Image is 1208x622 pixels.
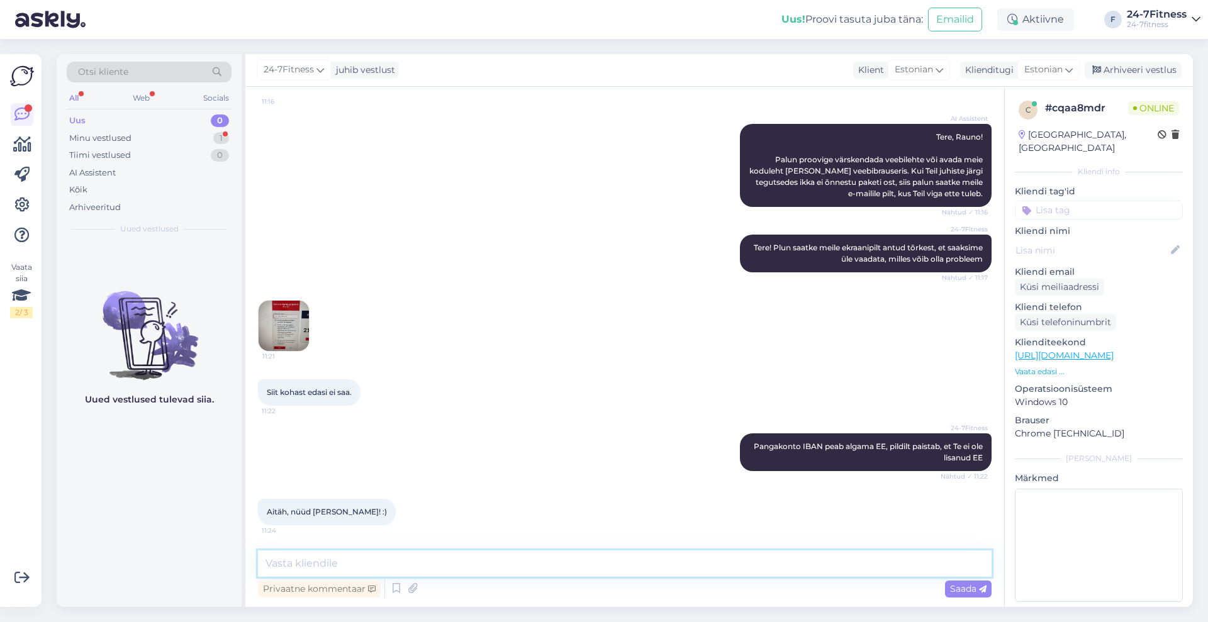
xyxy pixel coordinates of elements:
[1015,279,1104,296] div: Küsi meiliaadressi
[258,580,381,597] div: Privaatne kommentaar
[1015,243,1168,257] input: Lisa nimi
[85,393,214,406] p: Uued vestlused tulevad siia.
[10,64,34,88] img: Askly Logo
[331,64,395,77] div: juhib vestlust
[895,63,933,77] span: Estonian
[1045,101,1128,116] div: # cqaa8mdr
[1127,9,1200,30] a: 24-7Fitness24-7fitness
[754,243,985,264] span: Tere! Plun saatke meile ekraanipilt antud tõrkest, et saaksime üle vaadata, milles võib olla prob...
[259,301,309,351] img: Attachment
[1015,382,1183,396] p: Operatsioonisüsteem
[1015,185,1183,198] p: Kliendi tag'id
[69,201,121,214] div: Arhiveeritud
[941,225,988,234] span: 24-7Fitness
[262,352,310,361] span: 11:21
[1024,63,1063,77] span: Estonian
[1015,314,1116,331] div: Küsi telefoninumbrit
[67,90,81,106] div: All
[1015,414,1183,427] p: Brauser
[1026,105,1031,114] span: c
[997,8,1074,31] div: Aktiivne
[853,64,884,77] div: Klient
[1104,11,1122,28] div: F
[1015,366,1183,377] p: Vaata edasi ...
[262,406,309,416] span: 11:22
[941,208,988,217] span: Nähtud ✓ 11:16
[69,149,131,162] div: Tiimi vestlused
[1015,301,1183,314] p: Kliendi telefon
[1015,453,1183,464] div: [PERSON_NAME]
[781,13,805,25] b: Uus!
[1015,427,1183,440] p: Chrome [TECHNICAL_ID]
[781,12,923,27] div: Proovi tasuta juba täna:
[1015,225,1183,238] p: Kliendi nimi
[1015,166,1183,177] div: Kliendi info
[267,507,387,516] span: Aitäh, nüüd [PERSON_NAME]! :)
[10,307,33,318] div: 2 / 3
[1015,350,1114,361] a: [URL][DOMAIN_NAME]
[211,114,229,127] div: 0
[57,269,242,382] img: No chats
[69,114,86,127] div: Uus
[1127,9,1187,19] div: 24-7Fitness
[754,442,985,462] span: Pangakonto IBAN peab algama EE, pildilt paistab, et Te ei ole lisanud EE
[78,65,128,79] span: Otsi kliente
[1128,101,1179,115] span: Online
[941,273,988,282] span: Nähtud ✓ 11:17
[1015,201,1183,219] input: Lisa tag
[262,526,309,535] span: 11:24
[213,132,229,145] div: 1
[69,184,87,196] div: Kõik
[1015,336,1183,349] p: Klienditeekond
[950,583,987,594] span: Saada
[130,90,152,106] div: Web
[264,63,314,77] span: 24-7Fitness
[262,97,309,106] span: 11:16
[69,132,131,145] div: Minu vestlused
[928,8,982,31] button: Emailid
[960,64,1014,77] div: Klienditugi
[1085,62,1182,79] div: Arhiveeri vestlus
[10,262,33,318] div: Vaata siia
[1015,265,1183,279] p: Kliendi email
[1015,472,1183,485] p: Märkmed
[1127,19,1187,30] div: 24-7fitness
[941,423,988,433] span: 24-7Fitness
[941,114,988,123] span: AI Assistent
[1019,128,1158,155] div: [GEOGRAPHIC_DATA], [GEOGRAPHIC_DATA]
[120,223,179,235] span: Uued vestlused
[267,387,352,397] span: Siit kohast edasi ei saa.
[69,167,116,179] div: AI Assistent
[211,149,229,162] div: 0
[1015,396,1183,409] p: Windows 10
[201,90,232,106] div: Socials
[941,472,988,481] span: Nähtud ✓ 11:22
